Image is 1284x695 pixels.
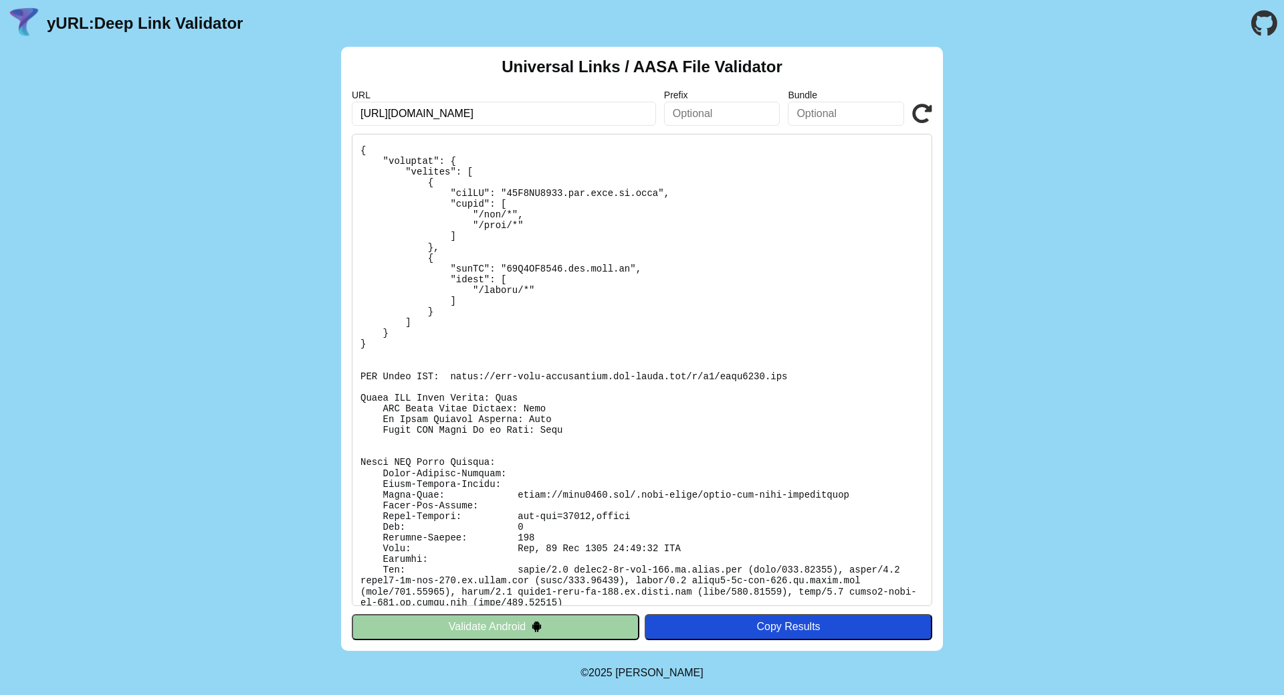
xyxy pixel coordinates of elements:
input: Optional [664,102,780,126]
a: Michael Ibragimchayev's Personal Site [615,667,704,678]
label: Prefix [664,90,780,100]
a: yURL:Deep Link Validator [47,14,243,33]
footer: © [580,651,703,695]
button: Validate Android [352,614,639,639]
input: Required [352,102,656,126]
span: 2025 [588,667,613,678]
label: Bundle [788,90,904,100]
img: yURL Logo [7,6,41,41]
input: Optional [788,102,904,126]
button: Copy Results [645,614,932,639]
div: Copy Results [651,621,926,633]
h2: Universal Links / AASA File Validator [502,58,782,76]
label: URL [352,90,656,100]
pre: Lorem ipsu do: sitam://cons1741.adi/.elit-seddo/eiusm-tem-inci-utlaboreetd Ma Aliquaen: Admi Veni... [352,134,932,606]
img: droidIcon.svg [531,621,542,632]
